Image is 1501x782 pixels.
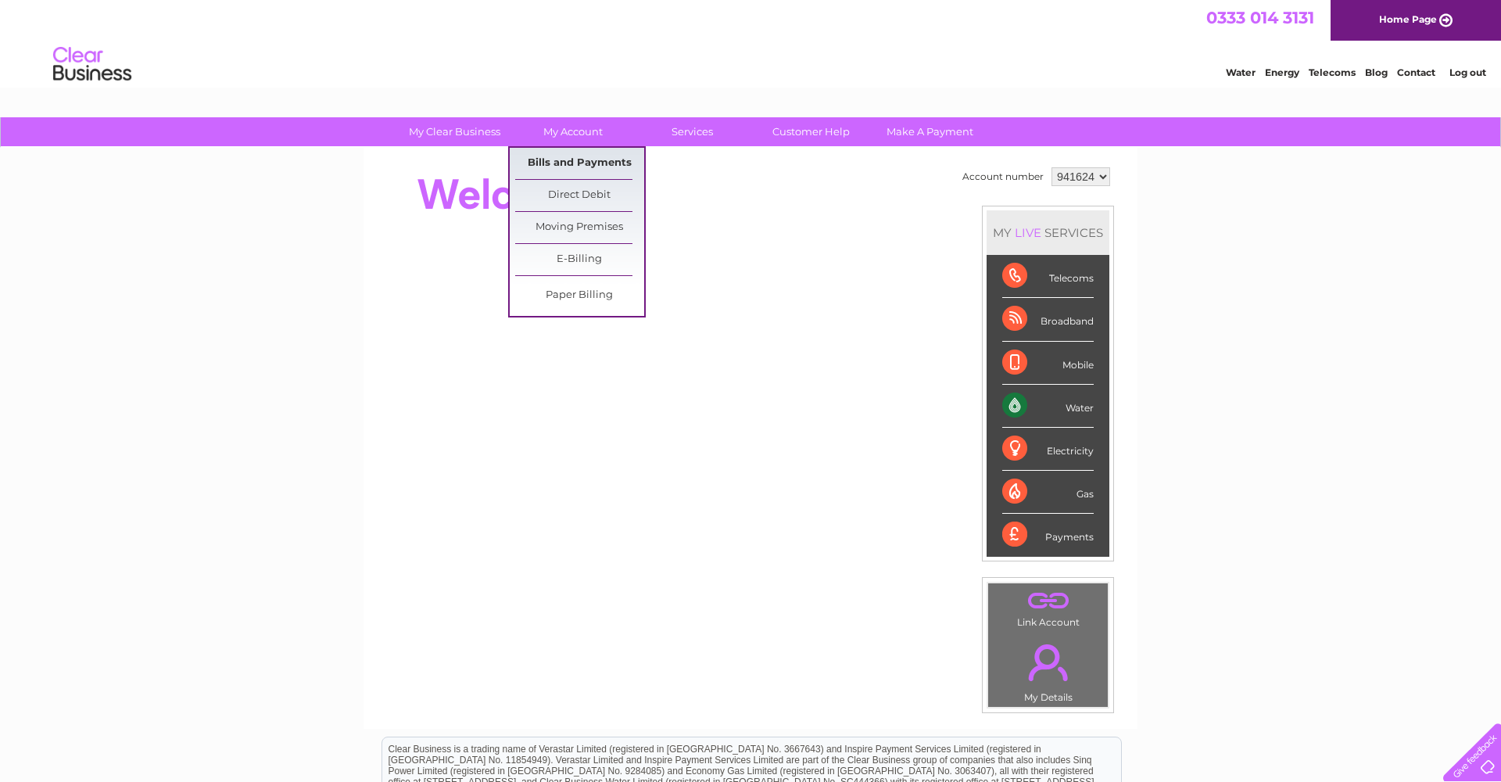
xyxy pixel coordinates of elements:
div: Water [1002,385,1094,428]
td: Link Account [987,583,1109,632]
a: Paper Billing [515,280,644,311]
a: Log out [1449,66,1486,78]
a: 0333 014 3131 [1206,8,1314,27]
a: My Clear Business [390,117,519,146]
div: Mobile [1002,342,1094,385]
a: E-Billing [515,244,644,275]
td: Account number [958,163,1048,190]
div: Broadband [1002,298,1094,341]
td: My Details [987,631,1109,708]
a: Services [628,117,757,146]
a: Customer Help [747,117,876,146]
div: Clear Business is a trading name of Verastar Limited (registered in [GEOGRAPHIC_DATA] No. 3667643... [382,9,1121,76]
a: . [992,635,1104,690]
a: Water [1226,66,1256,78]
a: Moving Premises [515,212,644,243]
a: Direct Debit [515,180,644,211]
div: Payments [1002,514,1094,556]
a: Bills and Payments [515,148,644,179]
a: . [992,587,1104,615]
div: Gas [1002,471,1094,514]
a: My Account [509,117,638,146]
a: Telecoms [1309,66,1356,78]
div: Electricity [1002,428,1094,471]
a: Contact [1397,66,1435,78]
a: Make A Payment [865,117,994,146]
a: Energy [1265,66,1299,78]
a: Blog [1365,66,1388,78]
img: logo.png [52,41,132,88]
div: LIVE [1012,225,1044,240]
div: Telecoms [1002,255,1094,298]
div: MY SERVICES [987,210,1109,255]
